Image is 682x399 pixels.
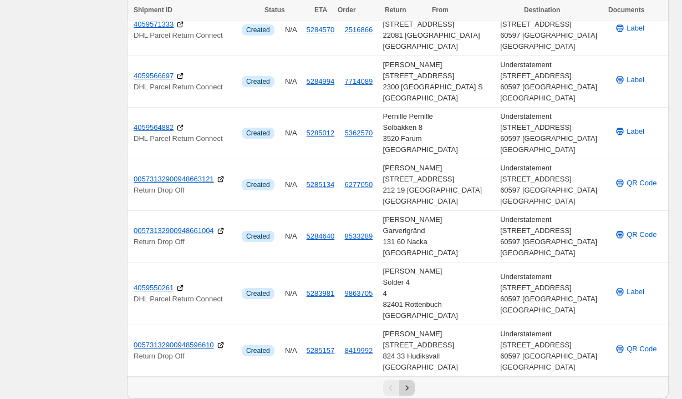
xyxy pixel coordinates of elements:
[345,77,373,85] button: 7714089
[134,6,172,14] span: Shipment ID
[282,56,303,108] td: N/A
[134,174,214,185] a: 00573132900948663121
[627,74,644,85] span: Label
[383,214,494,259] div: [PERSON_NAME] Garverigränd 131 60 Nacka [GEOGRAPHIC_DATA]
[134,82,235,93] p: DHL Parcel Return Connect
[627,23,644,34] span: Label
[134,236,235,248] p: Return Drop Off
[282,159,303,211] td: N/A
[307,346,335,355] a: 5285157
[307,26,335,34] a: 5284570
[282,108,303,159] td: N/A
[627,344,656,355] span: QR Code
[383,329,494,373] div: [PERSON_NAME] [STREET_ADDRESS] 824 33 Hudiksvall [GEOGRAPHIC_DATA]
[608,226,663,244] button: QR Code
[307,77,335,85] a: 5284994
[500,59,608,104] div: Understatement [STREET_ADDRESS] 60597 [GEOGRAPHIC_DATA] [GEOGRAPHIC_DATA]
[500,214,608,259] div: Understatement [STREET_ADDRESS] 60597 [GEOGRAPHIC_DATA] [GEOGRAPHIC_DATA]
[385,6,406,14] span: Return
[608,19,651,37] button: Label
[383,163,494,207] div: [PERSON_NAME] [STREET_ADDRESS] 212 19 [GEOGRAPHIC_DATA] [GEOGRAPHIC_DATA]
[345,180,373,189] button: 6277050
[383,266,494,321] div: [PERSON_NAME] Solder 4 4 82401 Rottenbuch [GEOGRAPHIC_DATA]
[524,6,560,14] span: Destination
[432,6,449,14] span: From
[307,129,335,137] a: 5285012
[246,77,270,86] span: Created
[500,329,608,373] div: Understatement [STREET_ADDRESS] 60597 [GEOGRAPHIC_DATA] [GEOGRAPHIC_DATA]
[134,282,174,294] a: 4059550261
[134,133,235,144] p: DHL Parcel Return Connect
[134,225,214,236] a: 00573132900948661004
[134,30,235,41] p: DHL Parcel Return Connect
[345,289,373,297] button: 9863705
[264,6,285,14] span: Status
[383,59,494,104] div: [PERSON_NAME] [STREET_ADDRESS] 2300 [GEOGRAPHIC_DATA] S [GEOGRAPHIC_DATA]
[627,126,644,137] span: Label
[134,294,235,305] p: DHL Parcel Return Connect
[246,26,270,34] span: Created
[246,289,270,298] span: Created
[127,376,669,399] nav: Pagination
[383,111,494,155] div: Pernille Pernille Solbakken 8 3520 Farum [GEOGRAPHIC_DATA]
[608,283,651,301] button: Label
[246,346,270,355] span: Created
[345,346,373,355] button: 8419992
[134,351,235,362] p: Return Drop Off
[246,129,270,138] span: Created
[383,8,494,52] div: [PERSON_NAME] [STREET_ADDRESS] 22081 [GEOGRAPHIC_DATA] [GEOGRAPHIC_DATA]
[608,71,651,89] button: Label
[307,232,335,240] a: 5284640
[282,211,303,262] td: N/A
[500,111,608,155] div: Understatement [STREET_ADDRESS] 60597 [GEOGRAPHIC_DATA] [GEOGRAPHIC_DATA]
[338,6,356,14] span: Order
[608,174,663,192] button: QR Code
[134,340,214,351] a: 00573132900948596610
[134,19,174,30] a: 4059571333
[627,229,656,240] span: QR Code
[282,262,303,325] td: N/A
[627,286,644,297] span: Label
[307,180,335,189] a: 5285134
[134,185,235,196] p: Return Drop Off
[500,8,608,52] div: Understatement [STREET_ADDRESS] 60597 [GEOGRAPHIC_DATA] [GEOGRAPHIC_DATA]
[608,340,663,358] button: QR Code
[314,6,327,14] span: ETA
[500,271,608,316] div: Understatement [STREET_ADDRESS] 60597 [GEOGRAPHIC_DATA] [GEOGRAPHIC_DATA]
[608,6,644,14] span: Documents
[500,163,608,207] div: Understatement [STREET_ADDRESS] 60597 [GEOGRAPHIC_DATA] [GEOGRAPHIC_DATA]
[608,123,651,140] button: Label
[246,180,270,189] span: Created
[282,325,303,377] td: N/A
[399,380,415,396] button: Next
[307,289,335,297] a: 5283981
[246,232,270,241] span: Created
[345,26,373,34] button: 2516866
[134,122,174,133] a: 4059564882
[345,232,373,240] button: 8533289
[345,129,373,137] button: 5362570
[282,4,303,56] td: N/A
[627,178,656,189] span: QR Code
[134,70,174,82] a: 4059566697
